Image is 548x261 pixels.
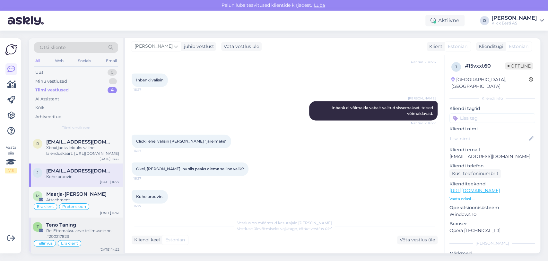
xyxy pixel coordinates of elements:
[221,42,262,51] div: Võta vestlus üle
[449,188,500,193] a: [URL][DOMAIN_NAME]
[397,236,438,244] div: Võta vestlus üle
[449,126,535,132] p: Kliendi nimi
[61,241,78,245] span: Eraklient
[100,180,119,184] div: [DATE] 16:27
[46,191,107,197] span: Maarja-Liisa Nõmmik
[108,69,117,76] div: 0
[136,139,227,144] span: Clicki lehel valisin [PERSON_NAME] "järelmaks"
[491,15,544,26] a: [PERSON_NAME]Klick Eesti AS
[449,250,535,257] p: Märkmed
[465,62,505,70] div: # 15vxxt60
[491,15,537,21] div: [PERSON_NAME]
[332,105,434,116] span: Inbank ei võimalda vabalt valitud sissemakset, teised võimaldavad.
[449,96,535,101] div: Kliendi info
[46,145,119,156] div: Xboxi jaoks leiduks väline laienduskaart: [URL][DOMAIN_NAME]
[448,43,467,50] span: Estonian
[46,174,119,180] div: Kohe proovin.
[451,76,529,90] div: [GEOGRAPHIC_DATA], [GEOGRAPHIC_DATA]
[136,194,163,199] span: Kohe proovin.
[411,121,436,126] span: Nähtud ✓ 16:27
[449,227,535,234] p: Opera [TECHNICAL_ID]
[100,156,119,161] div: [DATE] 16:42
[5,144,17,173] div: Vaata siia
[46,139,113,145] span: roheline.garaaz@gmail.com
[5,43,17,56] img: Askly Logo
[40,44,65,51] span: Otsi kliente
[509,43,528,50] span: Estonian
[449,220,535,227] p: Brauser
[46,168,113,174] span: jorgenpukk97@gmail.com
[105,57,118,65] div: Email
[36,141,39,146] span: r
[37,205,54,209] span: Eraklient
[62,125,91,131] span: Tiimi vestlused
[134,148,158,153] span: 16:27
[77,57,92,65] div: Socials
[408,96,436,101] span: [PERSON_NAME]
[237,220,332,225] span: Vestlus on määratud kasutajale [PERSON_NAME]
[449,146,535,153] p: Kliendi email
[100,247,119,252] div: [DATE] 14:22
[37,224,39,229] span: T
[36,193,39,198] span: M
[505,62,533,70] span: Offline
[449,153,535,160] p: [EMAIL_ADDRESS][DOMAIN_NAME]
[46,222,76,228] span: Teno Taning
[312,2,327,8] span: Luba
[34,57,41,65] div: All
[46,228,119,239] div: Re: Ettemaksu arve tellimusele nr. #200217823
[449,113,535,123] input: Lisa tag
[136,166,244,171] span: Okei, [PERSON_NAME] lhv siis peaks olema selline valik?
[108,87,117,93] div: 4
[132,237,160,243] div: Kliendi keel
[165,237,185,243] span: Estonian
[237,226,332,231] span: Vestluse ülevõtmiseks vajutage
[449,204,535,211] p: Operatsioonisüsteem
[35,105,45,111] div: Kõik
[46,197,119,203] div: Attachment
[134,87,158,92] span: 16:27
[425,15,465,26] div: Aktiivne
[480,16,489,25] div: O
[449,211,535,218] p: Windows 10
[136,78,163,82] span: Inbanki valisin
[109,78,117,85] div: 1
[134,204,158,209] span: 16:27
[427,43,442,50] div: Klient
[37,170,39,175] span: j
[135,43,173,50] span: [PERSON_NAME]
[35,87,69,93] div: Tiimi vestlused
[450,135,528,142] input: Lisa nimi
[297,226,332,231] i: „Võtke vestlus üle”
[449,196,535,202] p: Vaata edasi ...
[456,64,457,69] span: 1
[476,43,503,50] div: Klienditugi
[37,241,53,245] span: Tellimus
[491,21,537,26] div: Klick Eesti AS
[54,57,65,65] div: Web
[5,168,17,173] div: 1 / 3
[35,114,62,120] div: Arhiveeritud
[35,78,67,85] div: Minu vestlused
[35,96,59,102] div: AI Assistent
[62,205,86,209] span: Pretensioon
[449,169,501,178] div: Küsi telefoninumbrit
[100,210,119,215] div: [DATE] 15:41
[134,176,158,181] span: 16:27
[449,240,535,246] div: [PERSON_NAME]
[35,69,43,76] div: Uus
[181,43,214,50] div: juhib vestlust
[449,105,535,112] p: Kliendi tag'id
[449,181,535,187] p: Klienditeekond
[411,60,436,64] span: Nähtud ✓ 16:26
[449,163,535,169] p: Kliendi telefon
